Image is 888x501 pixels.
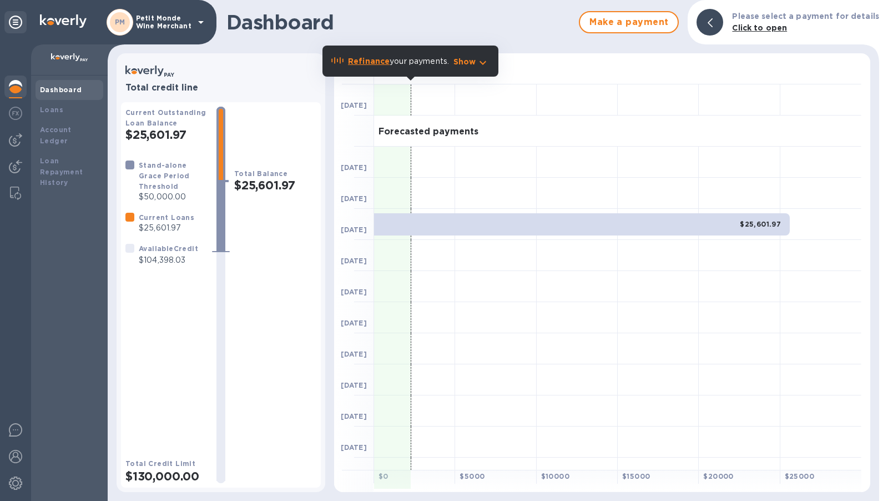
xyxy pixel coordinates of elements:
[139,161,190,191] b: Stand-alone Grace Period Threshold
[125,83,316,93] h3: Total credit line
[703,472,733,480] b: $ 20000
[40,86,82,94] b: Dashboard
[341,226,367,234] b: [DATE]
[139,191,208,203] p: $50,000.00
[732,23,787,32] b: Click to open
[541,472,569,480] b: $ 10000
[622,472,650,480] b: $ 15000
[579,11,679,33] button: Make a payment
[139,244,198,253] b: Available Credit
[125,459,195,468] b: Total Credit Limit
[40,157,83,187] b: Loan Repayment History
[40,14,87,28] img: Logo
[234,169,287,178] b: Total Balance
[9,107,22,120] img: Foreign exchange
[453,56,476,67] p: Show
[341,443,367,452] b: [DATE]
[4,11,27,33] div: Unpin categories
[732,12,879,21] b: Please select a payment for details
[785,472,814,480] b: $ 25000
[139,222,194,234] p: $25,601.97
[115,18,125,26] b: PM
[40,106,63,114] b: Loans
[341,257,367,265] b: [DATE]
[139,213,194,222] b: Current Loans
[125,128,208,142] h2: $25,601.97
[40,126,72,145] b: Account Ledger
[460,472,485,480] b: $ 5000
[348,56,449,67] p: your payments.
[740,220,781,228] b: $25,601.97
[341,381,367,389] b: [DATE]
[341,163,367,172] b: [DATE]
[341,101,367,109] b: [DATE]
[125,469,208,483] h2: $130,000.00
[341,288,367,296] b: [DATE]
[341,412,367,420] b: [DATE]
[589,16,669,29] span: Make a payment
[348,57,390,66] b: Refinance
[125,108,206,127] b: Current Outstanding Loan Balance
[341,194,367,203] b: [DATE]
[136,14,191,30] p: Petit Monde Wine Merchant
[139,254,198,266] p: $104,398.03
[379,127,478,137] h3: Forecasted payments
[234,178,316,192] h2: $25,601.97
[453,56,490,67] button: Show
[226,11,573,34] h1: Dashboard
[341,350,367,358] b: [DATE]
[341,319,367,327] b: [DATE]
